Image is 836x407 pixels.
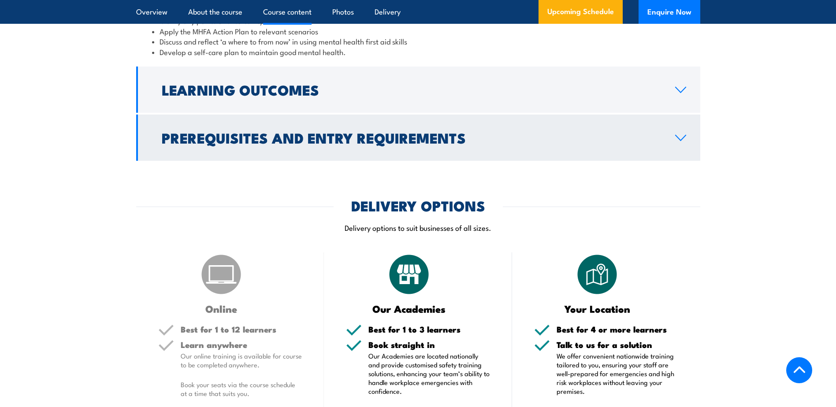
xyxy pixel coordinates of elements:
[158,303,285,314] h3: Online
[557,351,678,396] p: We offer convenient nationwide training tailored to you, ensuring your staff are well-prepared fo...
[136,222,700,233] p: Delivery options to suit businesses of all sizes.
[351,199,485,211] h2: DELIVERY OPTIONS
[152,26,684,36] li: Apply the MHFA Action Plan to relevant scenarios
[181,351,302,369] p: Our online training is available for course to be completed anywhere.
[136,115,700,161] a: Prerequisites and Entry Requirements
[346,303,472,314] h3: Our Academies
[162,83,661,96] h2: Learning Outcomes
[181,325,302,333] h5: Best for 1 to 12 learners
[162,131,661,144] h2: Prerequisites and Entry Requirements
[557,340,678,349] h5: Talk to us for a solution
[152,36,684,46] li: Discuss and reflect ‘a where to from now’ in using mental health first aid skills
[136,67,700,113] a: Learning Outcomes
[368,351,490,396] p: Our Academies are located nationally and provide customised safety training solutions, enhancing ...
[534,303,661,314] h3: Your Location
[557,325,678,333] h5: Best for 4 or more learners
[368,325,490,333] h5: Best for 1 to 3 learners
[152,47,684,57] li: Develop a self-care plan to maintain good mental health.
[181,380,302,398] p: Book your seats via the course schedule at a time that suits you.
[368,340,490,349] h5: Book straight in
[181,340,302,349] h5: Learn anywhere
